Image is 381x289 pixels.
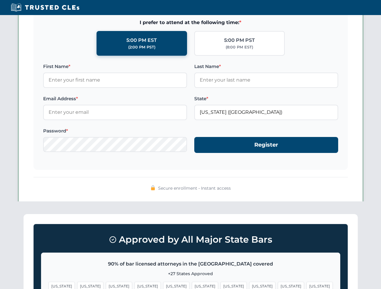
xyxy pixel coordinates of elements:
[194,95,338,102] label: State
[49,270,333,277] p: +27 States Approved
[43,127,187,135] label: Password
[158,185,231,191] span: Secure enrollment • Instant access
[43,95,187,102] label: Email Address
[194,105,338,120] input: Florida (FL)
[194,73,338,88] input: Enter your last name
[194,63,338,70] label: Last Name
[43,105,187,120] input: Enter your email
[194,137,338,153] button: Register
[41,232,340,248] h3: Approved by All Major State Bars
[226,44,253,50] div: (8:00 PM EST)
[43,19,338,26] span: I prefer to attend at the following time:
[43,73,187,88] input: Enter your first name
[128,44,155,50] div: (2:00 PM PST)
[151,185,155,190] img: 🔒
[49,260,333,268] p: 90% of bar licensed attorneys in the [GEOGRAPHIC_DATA] covered
[43,63,187,70] label: First Name
[224,36,255,44] div: 5:00 PM PST
[126,36,157,44] div: 5:00 PM EST
[9,3,81,12] img: Trusted CLEs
